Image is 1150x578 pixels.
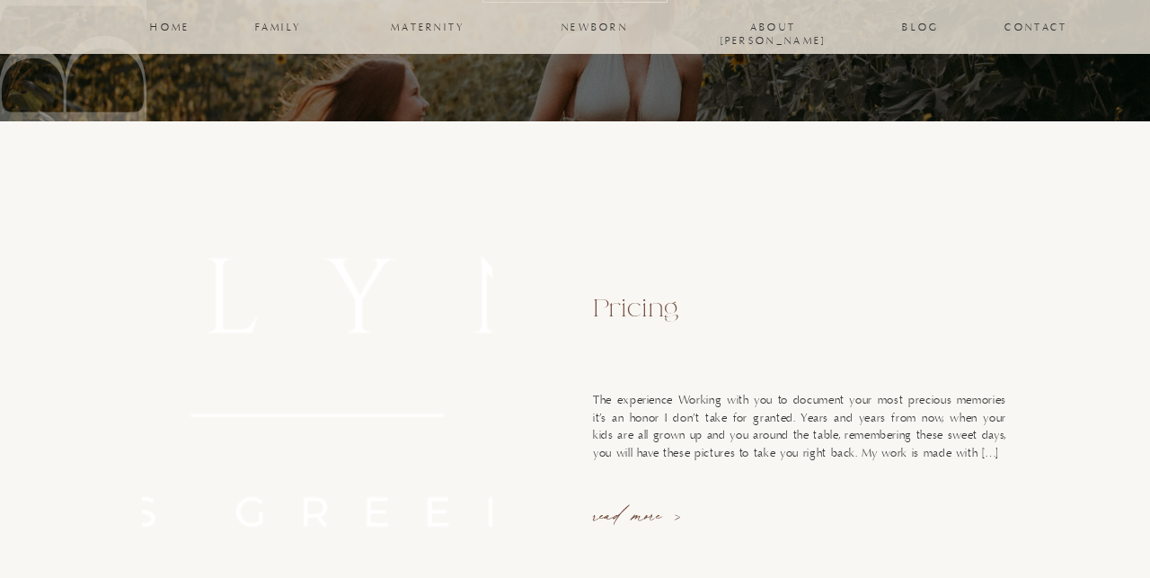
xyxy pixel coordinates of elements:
[593,392,1006,462] p: The experience Working with you to document your most precious memories it’s an honor I don’t tak...
[1004,22,1068,32] a: Contact
[902,22,940,32] a: Blog
[702,22,845,32] a: About [PERSON_NAME]
[248,22,309,32] a: family
[593,501,721,526] a: read more >
[391,22,464,32] a: maternity
[593,292,1018,325] h2: Pricing
[558,22,632,32] a: newborn
[150,22,190,32] a: Home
